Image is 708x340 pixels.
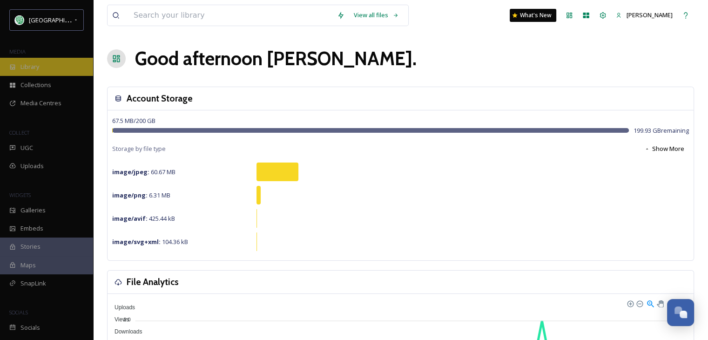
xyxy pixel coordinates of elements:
[129,5,332,26] input: Search your library
[135,45,417,73] h1: Good afternoon [PERSON_NAME] .
[20,279,46,288] span: SnapLink
[20,224,43,233] span: Embeds
[108,316,129,323] span: Views
[640,140,689,158] button: Show More
[123,317,130,322] tspan: 2.0
[20,162,44,170] span: Uploads
[9,309,28,316] span: SOCIALS
[112,238,188,246] span: 104.36 kB
[627,11,673,19] span: [PERSON_NAME]
[510,9,556,22] a: What's New
[627,300,633,306] div: Zoom In
[127,92,193,105] h3: Account Storage
[634,126,689,135] span: 199.93 GB remaining
[20,143,33,152] span: UGC
[112,238,161,246] strong: image/svg+xml :
[9,129,29,136] span: COLLECT
[9,48,26,55] span: MEDIA
[112,168,149,176] strong: image/jpeg :
[112,214,148,223] strong: image/avif :
[127,275,179,289] h3: File Analytics
[112,191,148,199] strong: image/png :
[20,242,40,251] span: Stories
[667,299,675,307] div: Reset Zoom
[29,15,88,24] span: [GEOGRAPHIC_DATA]
[9,191,31,198] span: WIDGETS
[20,81,51,89] span: Collections
[20,261,36,270] span: Maps
[112,144,166,153] span: Storage by file type
[646,299,654,307] div: Selection Zoom
[349,6,404,24] a: View all files
[20,62,39,71] span: Library
[20,99,61,108] span: Media Centres
[611,6,677,24] a: [PERSON_NAME]
[112,168,175,176] span: 60.67 MB
[636,300,642,306] div: Zoom Out
[112,116,155,125] span: 67.5 MB / 200 GB
[112,214,175,223] span: 425.44 kB
[112,191,170,199] span: 6.31 MB
[657,300,662,306] div: Panning
[20,323,40,332] span: Socials
[108,304,135,311] span: Uploads
[667,299,694,326] button: Open Chat
[20,206,46,215] span: Galleries
[108,328,142,335] span: Downloads
[15,15,24,25] img: Facebook%20Icon.png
